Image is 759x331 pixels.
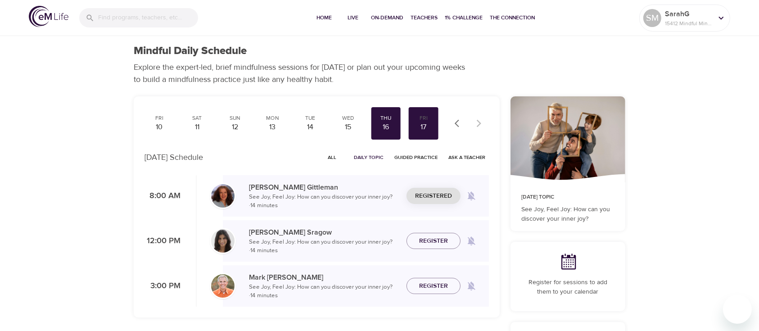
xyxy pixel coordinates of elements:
span: Remind me when a class goes live every Thursday at 12:00 PM [461,230,482,252]
p: 3:00 PM [145,280,181,292]
button: Guided Practice [391,150,441,164]
span: 1% Challenge [445,13,483,23]
div: Fri [412,114,435,122]
div: Tue [299,114,322,122]
span: Guided Practice [394,153,438,162]
button: Ask a Teacher [445,150,489,164]
button: Daily Topic [350,150,387,164]
span: Remind me when a class goes live every Thursday at 8:00 AM [461,185,482,207]
p: 8:00 AM [145,190,181,202]
img: Lara_Sragow-min.jpg [211,229,235,253]
div: 10 [148,122,171,132]
span: Home [313,13,335,23]
button: Register [407,233,461,249]
p: Explore the expert-led, brief mindfulness sessions for [DATE] or plan out your upcoming weeks to ... [134,61,471,86]
p: Mark [PERSON_NAME] [249,272,399,283]
div: Sun [224,114,246,122]
div: 11 [186,122,208,132]
img: logo [29,6,68,27]
div: 17 [412,122,435,132]
span: The Connection [490,13,535,23]
p: See Joy, Feel Joy: How can you discover your inner joy? · 14 minutes [249,238,399,255]
p: 15412 Mindful Minutes [665,19,713,27]
iframe: Button to launch messaging window [723,295,752,324]
p: 12:00 PM [145,235,181,247]
div: 16 [375,122,397,132]
p: [DATE] Topic [521,193,614,201]
span: Ask a Teacher [448,153,485,162]
span: On-Demand [371,13,403,23]
div: Sat [186,114,208,122]
p: See Joy, Feel Joy: How can you discover your inner joy? · 14 minutes [249,283,399,300]
p: [PERSON_NAME] Sragow [249,227,399,238]
span: All [321,153,343,162]
span: Register [419,236,448,247]
button: All [318,150,347,164]
span: Daily Topic [354,153,384,162]
div: Fri [148,114,171,122]
div: Mon [262,114,284,122]
p: See Joy, Feel Joy: How can you discover your inner joy? [521,205,614,224]
div: 12 [224,122,246,132]
div: 13 [262,122,284,132]
div: 14 [299,122,322,132]
span: Registered [415,190,452,202]
p: Register for sessions to add them to your calendar [521,278,614,297]
h1: Mindful Daily Schedule [134,45,247,58]
span: Register [419,281,448,292]
button: Registered [407,188,461,204]
div: Wed [337,114,359,122]
div: 15 [337,122,359,132]
span: Teachers [411,13,438,23]
p: [DATE] Schedule [145,151,203,163]
img: Mark_Pirtle-min.jpg [211,274,235,298]
img: Cindy2%20031422%20blue%20filter%20hi-res.jpg [211,184,235,208]
p: SarahG [665,9,713,19]
div: Thu [375,114,397,122]
span: Remind me when a class goes live every Thursday at 3:00 PM [461,275,482,297]
button: Register [407,278,461,295]
span: Live [342,13,364,23]
div: SM [643,9,661,27]
p: [PERSON_NAME] Gittleman [249,182,399,193]
input: Find programs, teachers, etc... [98,8,198,27]
p: See Joy, Feel Joy: How can you discover your inner joy? · 14 minutes [249,193,399,210]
